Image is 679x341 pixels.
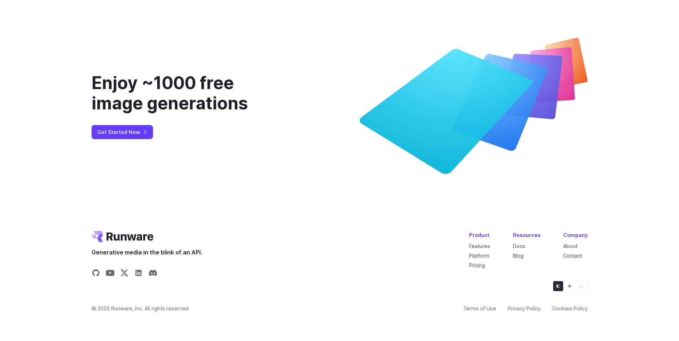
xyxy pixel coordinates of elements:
a: Get Started Now [92,125,153,139]
button: Light [565,281,575,291]
a: Cookies Policy [552,304,588,312]
div: Product [469,231,490,239]
a: Share on YouTube [106,269,114,279]
div: Enjoy ~1000 free image generations [92,73,286,114]
a: Share on Discord [149,269,157,279]
a: Go to / [92,231,154,242]
div: Company [563,231,588,239]
a: Contact [563,253,582,259]
a: Share on X [120,269,129,279]
a: Share on LinkedIn [134,269,143,279]
button: Default [553,281,563,291]
a: Privacy Policy [508,304,541,312]
span: © 2025 Runware, Inc. All rights reserved [92,304,189,312]
a: Pricing [469,262,485,268]
span: Generative media in the blink of an API. [92,248,202,257]
a: Share on GitHub [92,269,100,279]
a: Terms of Use [463,304,496,312]
a: About [563,243,577,249]
button: Dark [576,281,586,291]
ul: Theme selector [551,279,588,293]
a: Features [469,243,490,249]
a: Blog [513,253,524,259]
a: Docs [513,243,525,249]
a: Platform [469,253,489,259]
div: Resources [513,231,540,239]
